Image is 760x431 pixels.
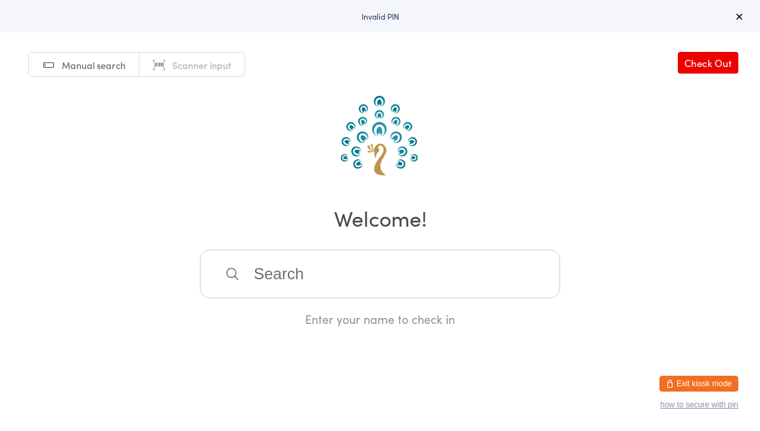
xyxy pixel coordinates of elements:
img: Australian School of Meditation & Yoga [331,86,429,185]
span: Scanner input [172,58,231,72]
button: Exit kiosk mode [659,376,738,392]
h2: Welcome! [13,203,747,233]
div: Invalid PIN [21,11,739,22]
div: Enter your name to check in [200,311,560,327]
a: Check Out [678,52,738,74]
button: how to secure with pin [660,400,738,409]
input: Search [200,250,560,298]
span: Manual search [62,58,126,72]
